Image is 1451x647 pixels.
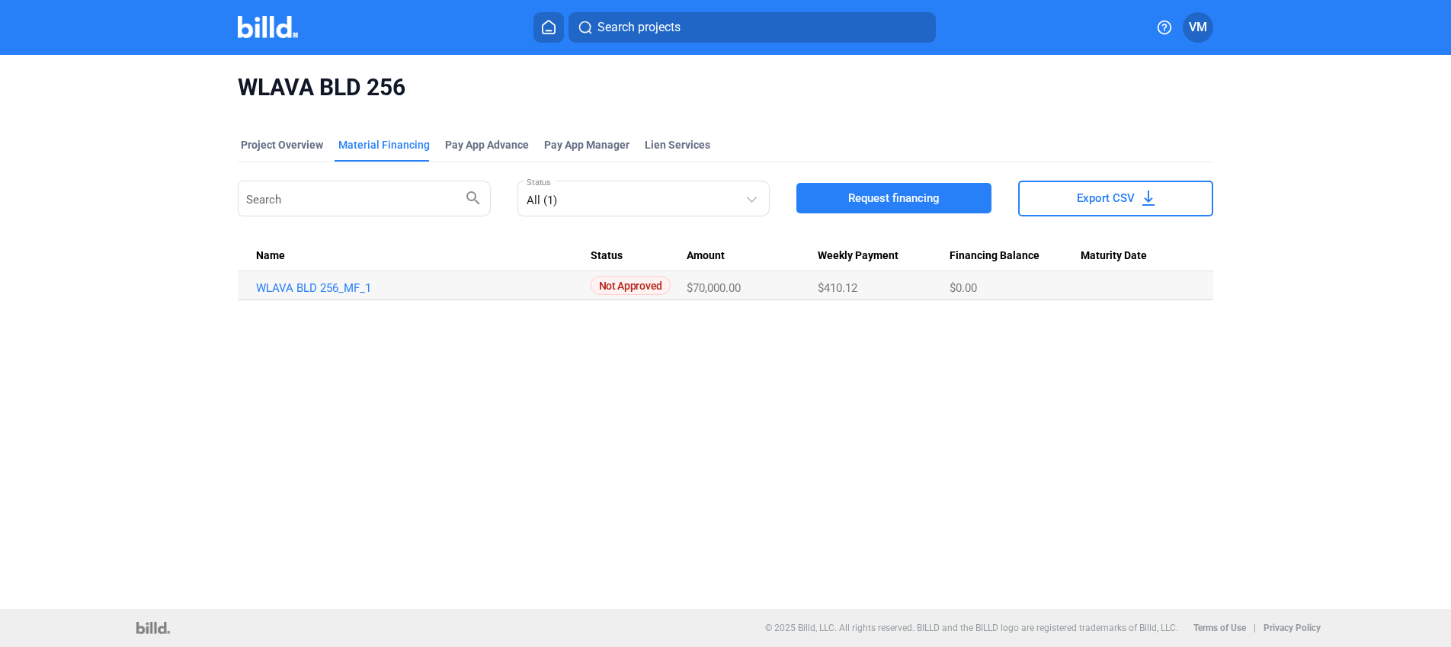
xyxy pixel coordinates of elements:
button: VM [1183,12,1213,43]
img: logo [136,622,169,634]
span: Name [256,249,285,263]
div: Amount [687,249,818,263]
span: Search projects [597,18,681,37]
div: Pay App Advance [445,137,529,152]
span: $410.12 [818,281,857,295]
span: Maturity Date [1081,249,1147,263]
img: Billd Company Logo [238,16,298,38]
span: Request financing [848,191,940,206]
button: Export CSV [1018,181,1213,216]
div: Maturity Date [1081,249,1195,263]
span: $0.00 [950,281,977,295]
div: Project Overview [241,137,323,152]
span: WLAVA BLD 256 [238,73,1213,102]
p: | [1254,623,1256,633]
a: WLAVA BLD 256_MF_1 [256,281,591,295]
span: Status [591,249,623,263]
div: Name [256,249,591,263]
div: Lien Services [645,137,710,152]
b: Privacy Policy [1264,623,1321,633]
span: $70,000.00 [687,281,741,295]
button: Request financing [796,183,991,213]
span: Pay App Manager [544,137,629,152]
span: VM [1189,18,1207,37]
div: Weekly Payment [818,249,949,263]
mat-icon: search [464,188,482,207]
div: Material Financing [338,137,430,152]
span: Financing Balance [950,249,1039,263]
button: Search projects [569,12,936,43]
div: Financing Balance [950,249,1081,263]
mat-select-trigger: All (1) [527,194,557,207]
span: Amount [687,249,725,263]
span: Export CSV [1077,191,1135,206]
p: © 2025 Billd, LLC. All rights reserved. BILLD and the BILLD logo are registered trademarks of Bil... [765,623,1178,633]
b: Terms of Use [1193,623,1246,633]
div: Status [591,249,687,263]
span: Weekly Payment [818,249,898,263]
span: Not Approved [591,276,671,295]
